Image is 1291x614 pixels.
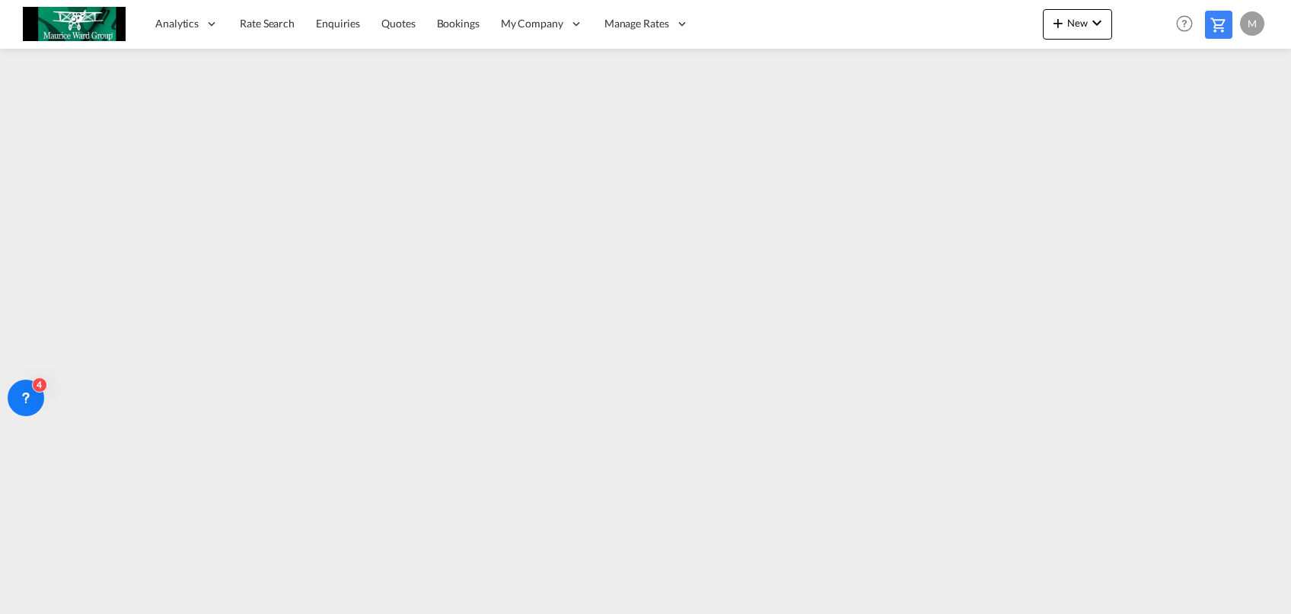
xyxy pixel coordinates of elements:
[1171,11,1197,37] span: Help
[1240,11,1264,36] div: M
[155,16,199,31] span: Analytics
[1049,14,1067,32] md-icon: icon-plus 400-fg
[501,16,563,31] span: My Company
[604,16,669,31] span: Manage Rates
[1171,11,1205,38] div: Help
[1088,14,1106,32] md-icon: icon-chevron-down
[1049,17,1106,29] span: New
[316,17,360,30] span: Enquiries
[381,17,415,30] span: Quotes
[23,7,126,41] img: c6e8db30f5a511eea3e1ab7543c40fcc.jpg
[240,17,295,30] span: Rate Search
[437,17,480,30] span: Bookings
[1043,9,1112,40] button: icon-plus 400-fgNewicon-chevron-down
